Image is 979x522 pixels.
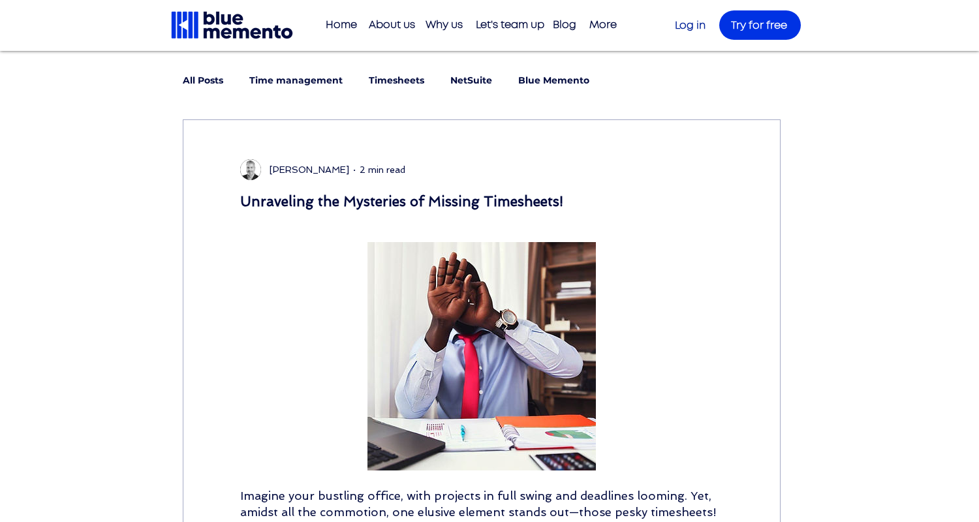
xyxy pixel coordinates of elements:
[367,242,596,470] img: ree
[362,14,422,36] p: About us
[469,14,546,36] a: Let's team up
[675,20,706,31] a: Log in
[183,74,223,87] a: All Posts
[170,10,294,40] img: Blue Memento black logo
[546,14,583,36] a: Blog
[419,14,469,36] a: Why us
[181,54,770,106] nav: Blog
[469,14,551,36] p: Let's team up
[719,10,801,40] a: Try for free
[362,14,419,36] a: About us
[240,192,723,211] h1: Unraveling the Mysteries of Missing Timesheets!
[450,74,492,87] a: NetSuite
[319,14,623,36] nav: Site
[731,20,787,31] span: Try for free
[583,14,623,36] p: More
[369,74,424,87] a: Timesheets
[360,164,405,175] span: 2 min read
[319,14,364,36] p: Home
[518,74,589,87] a: Blue Memento
[319,14,362,36] a: Home
[249,74,343,87] a: Time management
